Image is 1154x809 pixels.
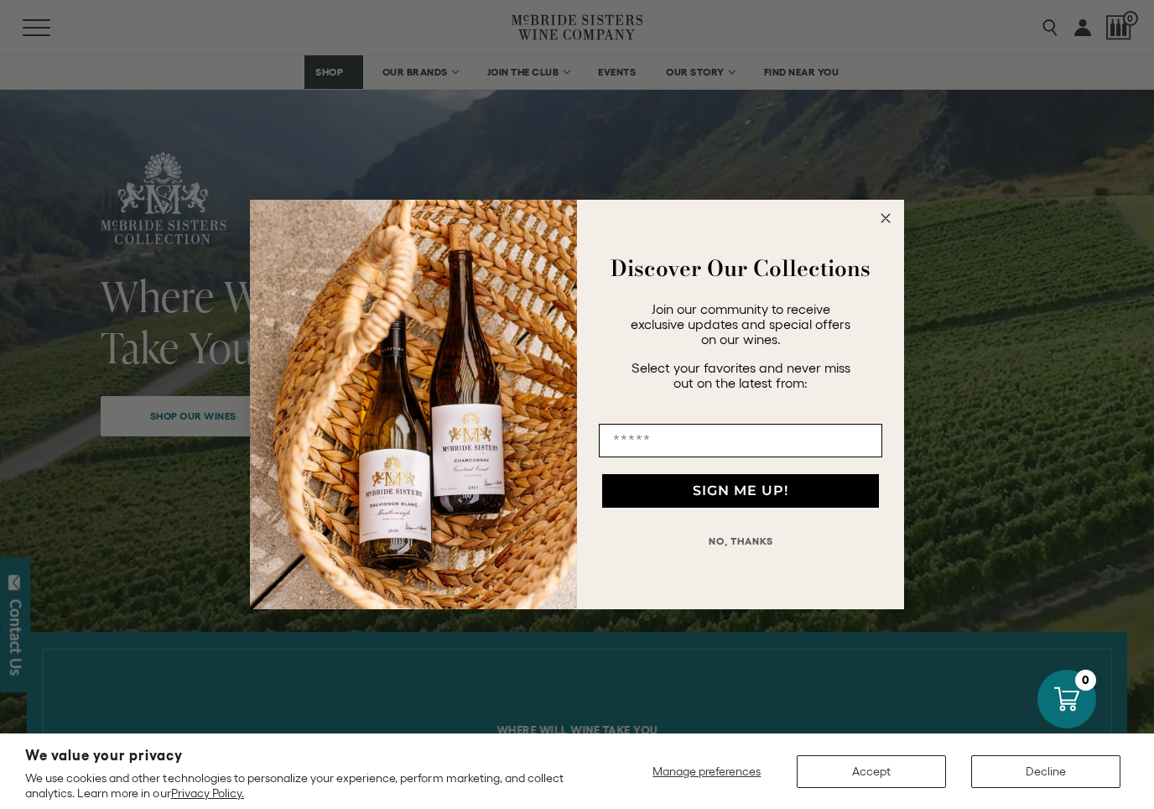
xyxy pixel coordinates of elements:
strong: Discover Our Collections [611,252,871,284]
p: We use cookies and other technologies to personalize your experience, perform marketing, and coll... [25,770,587,801]
button: NO, THANKS [599,525,882,558]
span: Join our community to receive exclusive updates and special offers on our wines. [631,301,850,347]
span: Select your favorites and never miss out on the latest from: [632,360,850,390]
div: 0 [1075,670,1096,691]
img: 42653730-7e35-4af7-a99d-12bf478283cf.jpeg [250,200,577,609]
a: Privacy Policy. [171,786,244,800]
button: Decline [971,755,1120,788]
button: SIGN ME UP! [602,474,879,508]
button: Manage preferences [642,755,772,788]
button: Close dialog [876,208,896,228]
button: Accept [797,755,946,788]
h2: We value your privacy [25,749,587,763]
input: Email [599,424,882,457]
span: Manage preferences [652,765,761,778]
